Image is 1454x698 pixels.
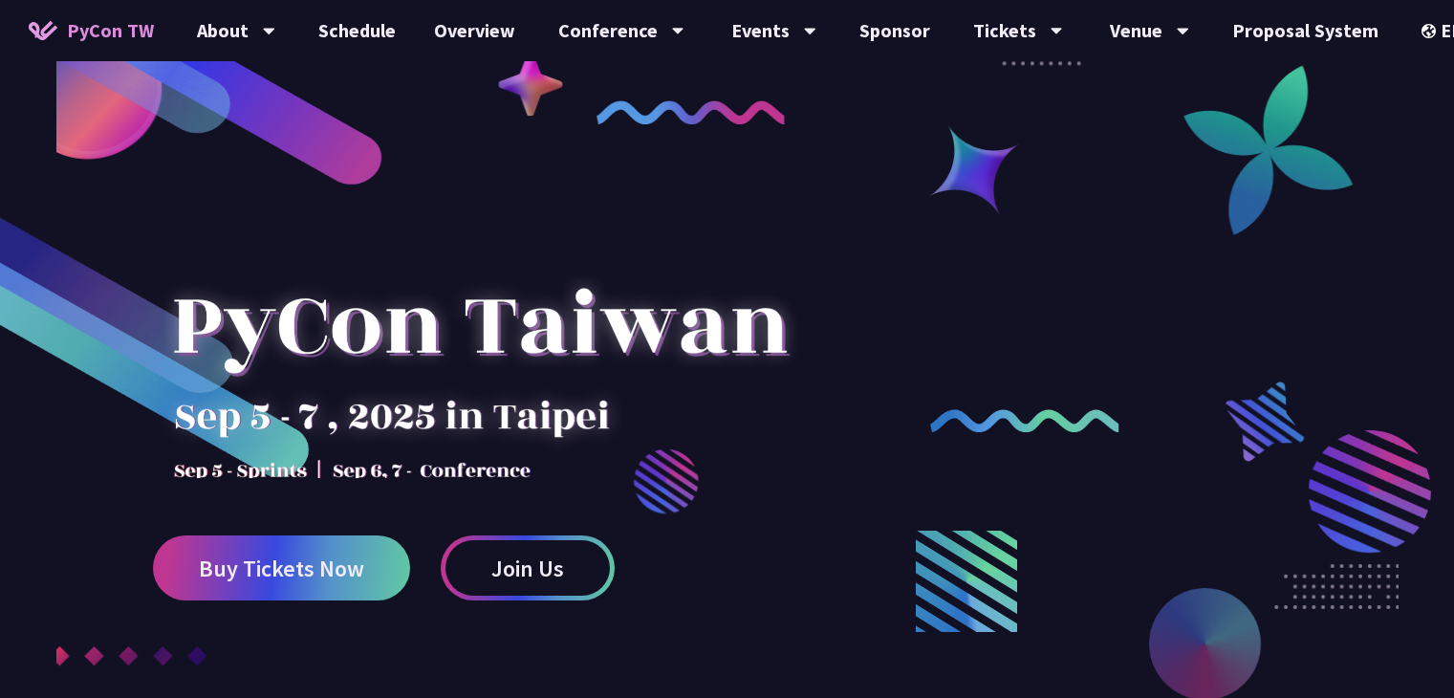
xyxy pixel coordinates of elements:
span: PyCon TW [67,16,154,45]
span: Buy Tickets Now [199,556,364,580]
a: PyCon TW [10,7,173,55]
img: curly-1.ebdbada.png [597,100,786,124]
span: Join Us [491,556,564,580]
a: Buy Tickets Now [153,535,410,600]
img: curly-2.e802c9f.png [930,409,1119,433]
img: Home icon of PyCon TW 2025 [29,21,57,40]
a: Join Us [441,535,615,600]
img: Locale Icon [1421,24,1441,38]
